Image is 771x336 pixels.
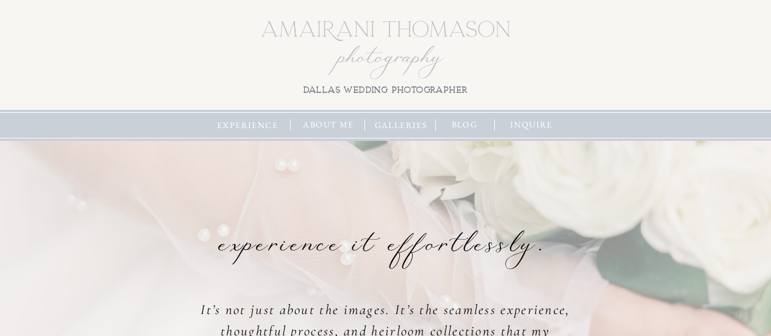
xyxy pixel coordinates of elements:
a: about me [299,118,358,132]
a: blog [446,118,484,132]
h2: Experience it effortlessly. [210,223,562,277]
a: galleries [372,119,431,132]
a: experience [215,119,281,132]
b: dallas wedding photographer [304,85,468,95]
a: inquire [506,118,558,132]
